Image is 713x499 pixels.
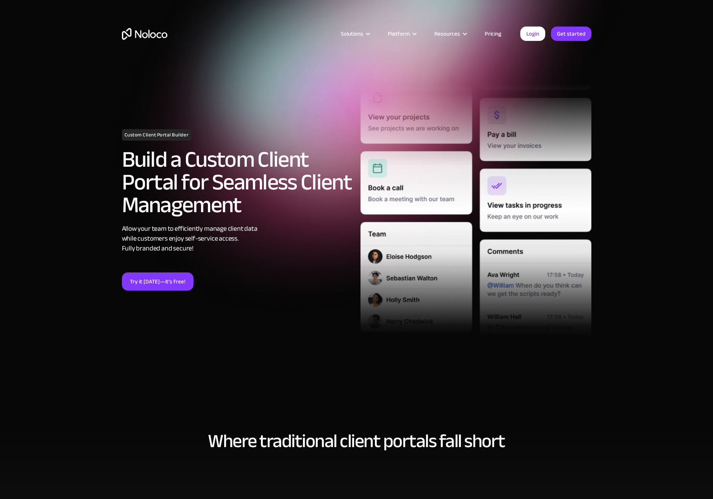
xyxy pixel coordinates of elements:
a: Try it [DATE]—it’s free! [122,272,193,291]
div: Limited [154,486,179,497]
a: Pricing [475,29,511,39]
div: Allow your team to efficiently manage client data while customers enjoy self-service access. Full... [122,224,353,253]
div: Resources [425,29,475,39]
h2: Build a Custom Client Portal for Seamless Client Management [122,148,353,216]
div: Platform [378,29,425,39]
a: home [122,28,167,40]
h2: Where traditional client portals fall short [122,431,591,451]
div: Solutions [331,29,378,39]
div: Security gaps [314,485,358,496]
span: customer [182,487,218,497]
div: Platform [388,29,410,39]
div: Solutions [341,29,363,39]
div: Resources [434,29,460,39]
a: Get started [551,27,591,41]
a: Login [520,27,545,41]
div: Lack of real-time [473,480,528,491]
div: autonomy [221,486,256,497]
h1: Custom Client Portal Builder [122,129,192,141]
